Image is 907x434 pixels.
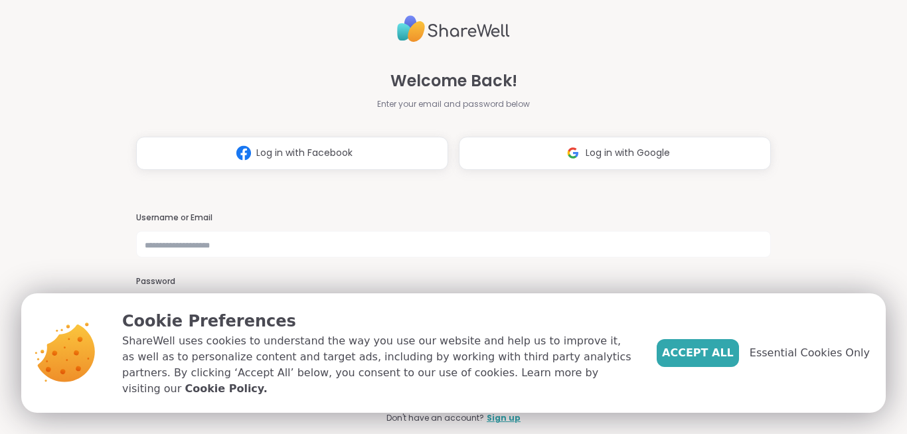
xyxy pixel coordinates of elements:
span: Don't have an account? [386,412,484,424]
span: Log in with Facebook [256,146,353,160]
span: Enter your email and password below [377,98,530,110]
p: Cookie Preferences [122,309,635,333]
button: Log in with Google [459,137,771,170]
span: Welcome Back! [390,69,517,93]
img: ShareWell Logo [397,10,510,48]
button: Log in with Facebook [136,137,448,170]
img: ShareWell Logomark [560,141,586,165]
span: Log in with Google [586,146,670,160]
span: Essential Cookies Only [750,345,870,361]
img: ShareWell Logomark [231,141,256,165]
a: Cookie Policy. [185,381,267,397]
p: ShareWell uses cookies to understand the way you use our website and help us to improve it, as we... [122,333,635,397]
button: Accept All [657,339,739,367]
a: Sign up [487,412,521,424]
h3: Username or Email [136,212,771,224]
span: Accept All [662,345,734,361]
h3: Password [136,276,771,287]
